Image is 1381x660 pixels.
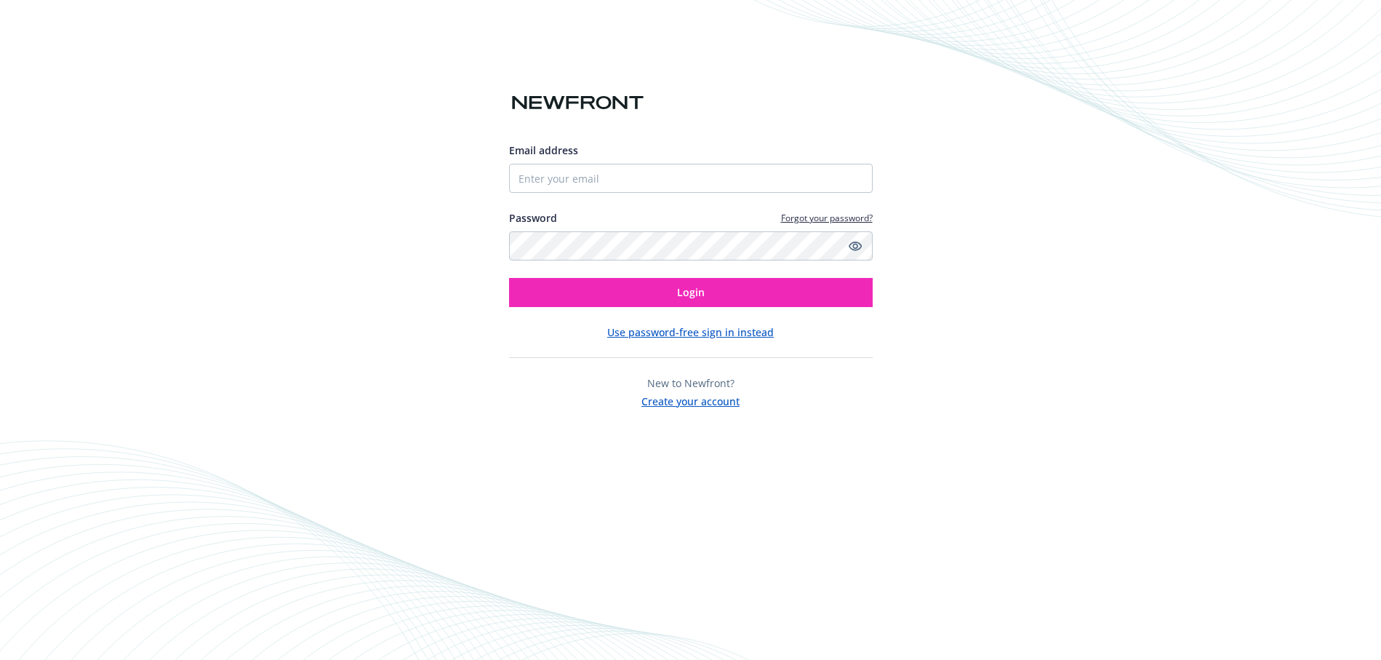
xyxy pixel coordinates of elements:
input: Enter your email [509,164,873,193]
button: Use password-free sign in instead [607,325,774,340]
img: Newfront logo [509,90,647,116]
input: Enter your password [509,231,873,261]
span: New to Newfront? [647,376,734,390]
button: Create your account [641,391,740,409]
a: Forgot your password? [781,212,873,224]
span: Email address [509,143,578,157]
label: Password [509,210,557,226]
span: Login [677,285,705,299]
button: Login [509,278,873,307]
a: Show password [846,237,864,255]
